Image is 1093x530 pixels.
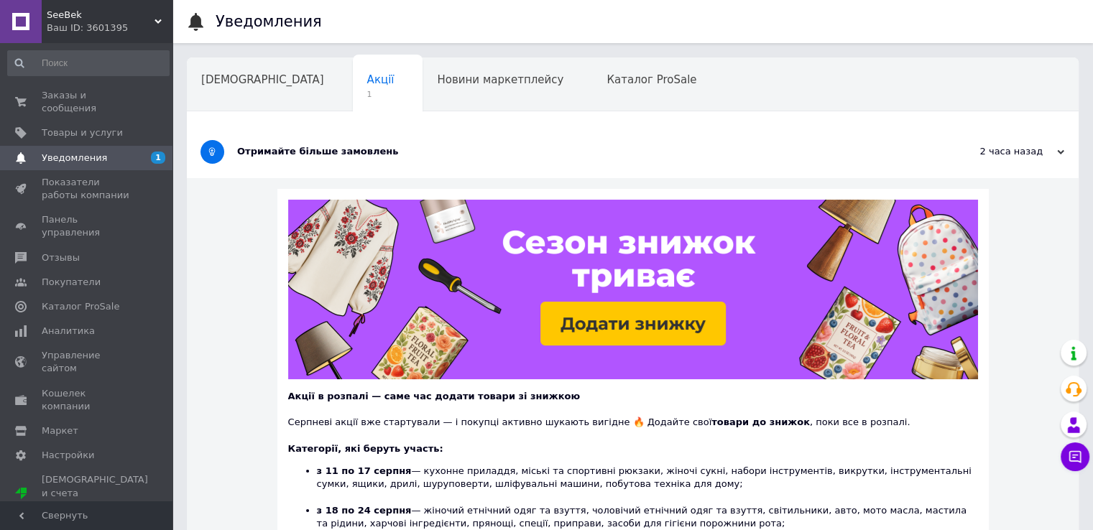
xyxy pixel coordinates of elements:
button: Чат с покупателем [1061,442,1089,471]
span: Отзывы [42,251,80,264]
span: [DEMOGRAPHIC_DATA] и счета [42,473,148,513]
span: 1 [367,89,395,100]
b: Категорії, які беруть участь: [288,443,443,454]
span: Уведомления [42,152,107,164]
span: Заказы и сообщения [42,89,133,115]
div: Ваш ID: 3601395 [47,22,172,34]
span: Покупатели [42,276,101,289]
b: з 11 по 17 серпня [317,465,412,476]
span: Кошелек компании [42,387,133,413]
span: Аналитика [42,325,95,338]
span: Показатели работы компании [42,176,133,202]
span: Новини маркетплейсу [437,73,563,86]
span: Панель управления [42,213,133,239]
span: [DEMOGRAPHIC_DATA] [201,73,324,86]
span: Каталог ProSale [607,73,696,86]
input: Поиск [7,50,170,76]
div: Отримайте більше замовлень [237,145,921,158]
div: Серпневі акції вже стартували — і покупці активно шукають вигідне 🔥 Додайте свої , поки все в роз... [288,403,978,429]
span: Акції [367,73,395,86]
span: Маркет [42,424,78,437]
b: товари до знижок [711,417,810,427]
span: Каталог ProSale [42,300,119,313]
h1: Уведомления [216,13,322,30]
span: Настройки [42,449,94,462]
b: з 18 по 24 серпня [317,505,412,516]
b: Акції в розпалі — саме час додати товари зі знижкою [288,391,580,401]
span: SeeBek [47,9,155,22]
span: 1 [151,152,165,164]
div: 2 часа назад [921,145,1064,158]
span: Управление сайтом [42,349,133,375]
li: — кухонне приладдя, міські та спортивні рюкзаки, жіночі сукні, набори інструментів, викрутки, інс... [317,465,978,504]
span: Товары и услуги [42,126,123,139]
div: Prom топ [42,500,148,513]
li: — жіночий етнічний одяг та взуття, чоловічий етнічний одяг та взуття, світильники, авто, мото мас... [317,504,978,530]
